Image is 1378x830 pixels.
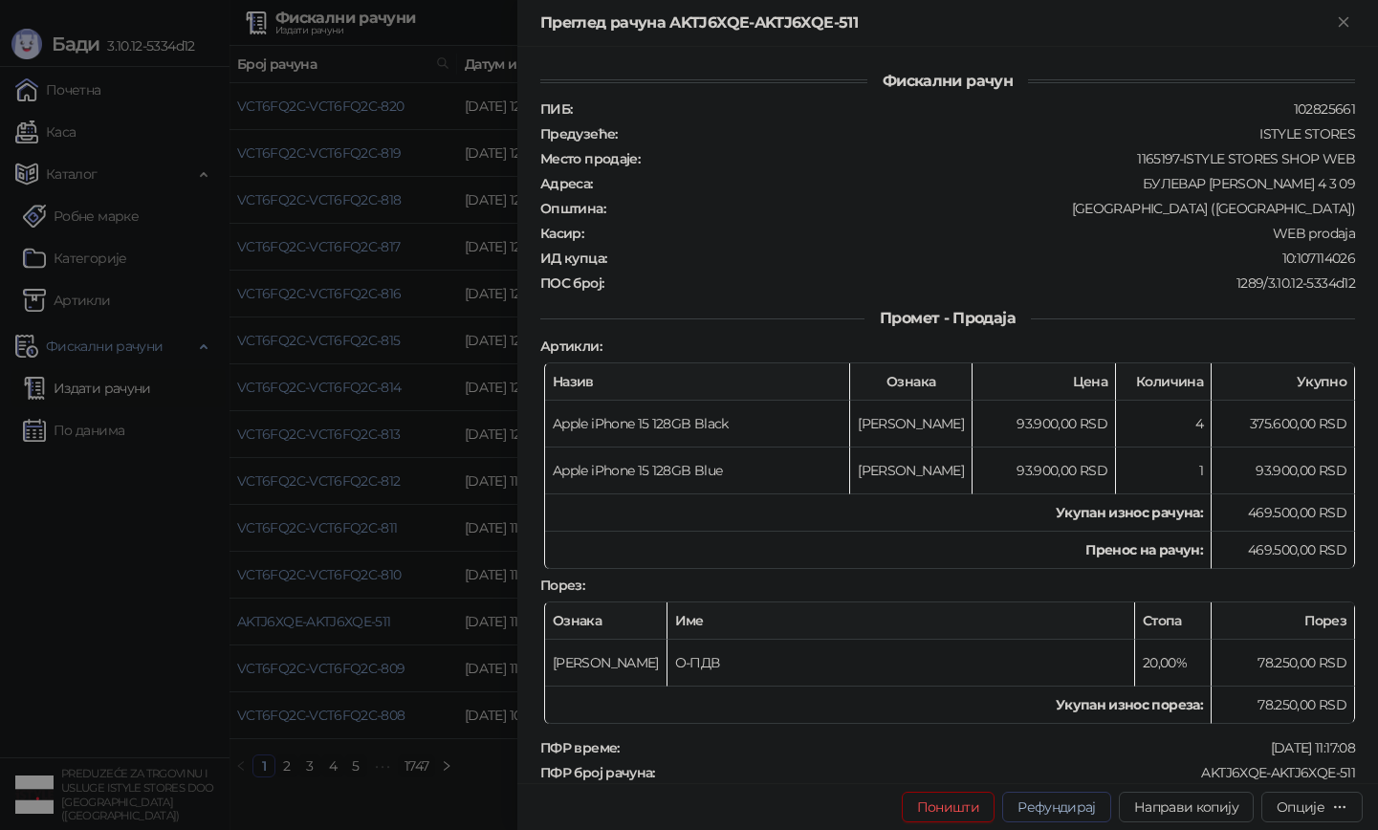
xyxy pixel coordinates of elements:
strong: Адреса : [540,175,593,192]
div: БУЛЕВАР [PERSON_NAME] 4 3 09 [595,175,1357,192]
td: Apple iPhone 15 128GB Blue [545,448,850,494]
div: [GEOGRAPHIC_DATA] ([GEOGRAPHIC_DATA]) [607,200,1357,217]
strong: ПФР број рачуна : [540,764,655,781]
td: 4 [1116,401,1212,448]
span: Направи копију [1134,798,1238,816]
strong: Касир : [540,225,583,242]
strong: Укупан износ пореза: [1056,696,1203,713]
strong: Пренос на рачун : [1085,541,1203,558]
td: 93.900,00 RSD [973,448,1116,494]
strong: Општина : [540,200,605,217]
span: Промет - Продаја [864,309,1031,327]
div: Преглед рачуна AKTJ6XQE-AKTJ6XQE-511 [540,11,1332,34]
td: 93.900,00 RSD [973,401,1116,448]
strong: Укупан износ рачуна : [1056,504,1203,521]
strong: Артикли : [540,338,602,355]
button: Направи копију [1119,792,1254,822]
button: Рефундирај [1002,792,1111,822]
strong: Порез : [540,577,584,594]
button: Close [1332,11,1355,34]
td: Apple iPhone 15 128GB Black [545,401,850,448]
strong: ПОС број : [540,274,603,292]
th: Цена [973,363,1116,401]
strong: ПИБ : [540,100,572,118]
div: [DATE] 11:17:08 [622,739,1357,756]
strong: ПФР време : [540,739,620,756]
div: 10:107114026 [608,250,1357,267]
th: Стопа [1135,602,1212,640]
td: 469.500,00 RSD [1212,494,1355,532]
th: Ознака [850,363,973,401]
div: 1289/3.10.12-5334d12 [605,274,1357,292]
button: Опције [1261,792,1363,822]
td: 20,00% [1135,640,1212,687]
th: Назив [545,363,850,401]
button: Поништи [902,792,995,822]
div: AKTJ6XQE-AKTJ6XQE-511 [657,764,1357,781]
strong: Предузеће : [540,125,618,142]
td: 78.250,00 RSD [1212,640,1355,687]
td: [PERSON_NAME] [850,401,973,448]
div: ISTYLE STORES [620,125,1357,142]
td: 375.600,00 RSD [1212,401,1355,448]
th: Укупно [1212,363,1355,401]
span: Фискални рачун [867,72,1028,90]
div: Опције [1277,798,1324,816]
strong: Место продаје : [540,150,640,167]
div: 102825661 [574,100,1357,118]
strong: ИД купца : [540,250,606,267]
th: Количина [1116,363,1212,401]
th: Порез [1212,602,1355,640]
th: Име [667,602,1135,640]
div: 1165197-ISTYLE STORES SHOP WEB [642,150,1357,167]
td: 78.250,00 RSD [1212,687,1355,724]
th: Ознака [545,602,667,640]
td: 469.500,00 RSD [1212,532,1355,569]
td: [PERSON_NAME] [850,448,973,494]
div: WEB prodaja [585,225,1357,242]
td: [PERSON_NAME] [545,640,667,687]
td: 1 [1116,448,1212,494]
td: 93.900,00 RSD [1212,448,1355,494]
td: О-ПДВ [667,640,1135,687]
